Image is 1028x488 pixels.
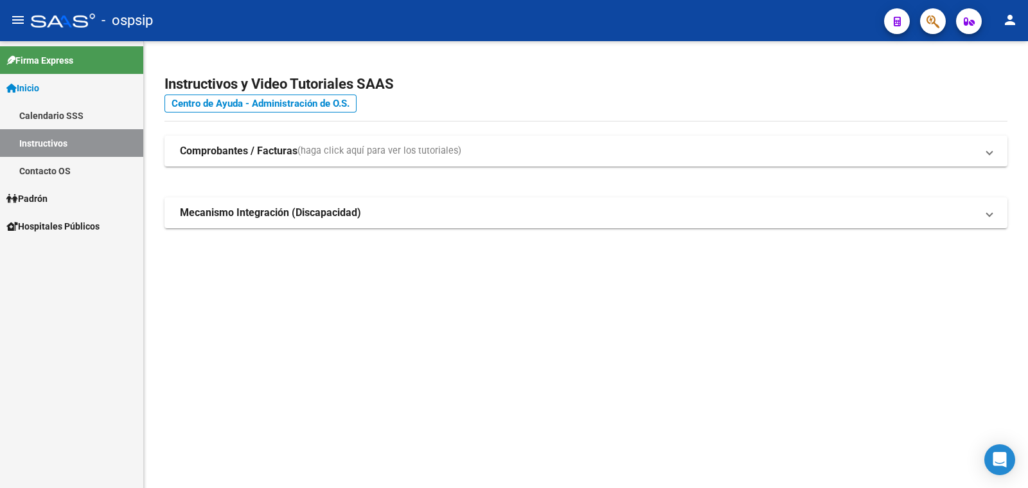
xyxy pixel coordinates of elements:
span: Inicio [6,81,39,95]
span: Padrón [6,192,48,206]
strong: Comprobantes / Facturas [180,144,297,158]
strong: Mecanismo Integración (Discapacidad) [180,206,361,220]
span: Firma Express [6,53,73,68]
span: - ospsip [102,6,153,35]
span: (haga click aquí para ver los tutoriales) [297,144,461,158]
mat-expansion-panel-header: Mecanismo Integración (Discapacidad) [164,197,1007,228]
a: Centro de Ayuda - Administración de O.S. [164,95,357,113]
h2: Instructivos y Video Tutoriales SAAS [164,72,1007,96]
mat-icon: menu [10,12,26,28]
mat-icon: person [1002,12,1018,28]
mat-expansion-panel-header: Comprobantes / Facturas(haga click aquí para ver los tutoriales) [164,136,1007,167]
span: Hospitales Públicos [6,219,100,233]
div: Open Intercom Messenger [984,444,1015,475]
